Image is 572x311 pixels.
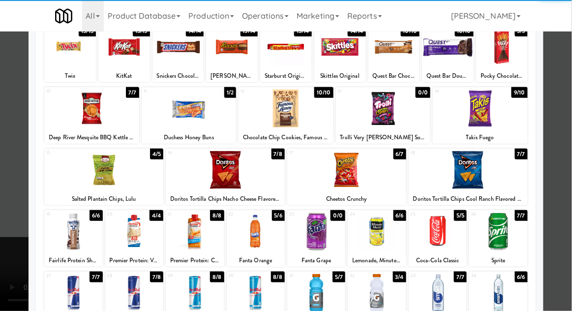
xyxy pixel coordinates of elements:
[471,254,526,267] div: Sprite
[368,70,420,82] div: Quest Bar Chocolate Peanut Butter
[411,272,438,280] div: 33
[167,193,283,205] div: Doritos Tortilla Chips Nacho Cheese Flavored 1 3/4 Oz
[410,254,465,267] div: Coca-Cola Classic
[416,87,430,98] div: 0/0
[98,70,150,82] div: KitKat
[227,210,285,267] div: 225/6Fanta Orange
[166,193,285,205] div: Doritos Tortilla Chips Nacho Cheese Flavored 1 3/4 Oz
[469,254,527,267] div: Sprite
[262,70,310,82] div: Starburst Original Flavor Fruit Chews
[107,272,134,280] div: 28
[515,272,528,282] div: 6/6
[336,87,431,144] div: 130/0Trolli Very [PERSON_NAME] Sour Brite Crawlers
[46,210,73,218] div: 19
[471,272,498,280] div: 34
[241,87,286,95] div: 12
[515,149,528,159] div: 7/7
[287,193,406,205] div: Cheetos Crunchy
[332,272,345,282] div: 5/7
[206,26,258,82] div: 413/14[PERSON_NAME] Milk Chocolate Peanut Butter
[150,272,163,282] div: 7/8
[105,254,163,267] div: Premier Protein: Vanilla
[348,254,406,267] div: Lemonade, Minute Maid
[44,210,102,267] div: 196/6Fairlife Protein Shake Chocolate
[337,131,429,144] div: Trolli Very [PERSON_NAME] Sour Brite Crawlers
[168,149,225,157] div: 16
[105,210,163,267] div: 204/4Premier Protein: Vanilla
[422,26,474,82] div: 810/10Quest Bar Double Chocolate Chunk
[239,87,333,144] div: 1210/10Chocolate Chip Cookies, Famous [PERSON_NAME]
[166,149,285,205] div: 167/8Doritos Tortilla Chips Nacho Cheese Flavored 1 3/4 Oz
[152,70,204,82] div: Snickers Chocolate Candy Bar
[314,87,333,98] div: 10/10
[210,272,224,282] div: 8/8
[287,210,345,267] div: 230/0Fanta Grape
[350,272,377,280] div: 32
[471,210,498,218] div: 26
[368,26,420,82] div: 710/10Quest Bar Chocolate Peanut Butter
[433,131,528,144] div: Takis Fuego
[370,70,419,82] div: Quest Bar Chocolate Peanut Butter
[260,70,312,82] div: Starburst Original Flavor Fruit Chews
[90,272,102,282] div: 7/7
[224,87,236,98] div: 1/2
[260,26,312,82] div: 513/14Starburst Original Flavor Fruit Chews
[271,149,285,159] div: 7/8
[454,272,467,282] div: 7/7
[166,254,224,267] div: Premier Protein: Caramel
[411,210,438,218] div: 25
[478,70,526,82] div: Pocky Chocolate Cream Covered Biscuit Sticks
[289,272,316,280] div: 31
[349,254,404,267] div: Lemonade, Minute Maid
[229,210,256,218] div: 22
[46,254,101,267] div: Fairlife Protein Shake Chocolate
[44,26,96,82] div: 115/15Twix
[168,272,195,280] div: 29
[348,210,406,267] div: 246/6Lemonade, Minute Maid
[454,210,467,221] div: 5/5
[393,149,406,159] div: 6/7
[287,149,406,205] div: 176/7Cheetos Crunchy
[90,210,102,221] div: 6/6
[46,131,138,144] div: Deep River Mesquite BBQ Kettle Chips
[409,149,528,205] div: 187/7Doritos Tortilla Chips Cool Ranch Flavored 1 3/4 Oz
[434,131,526,144] div: Takis Fuego
[314,26,366,82] div: 614/14Skittles Original
[44,131,139,144] div: Deep River Mesquite BBQ Kettle Chips
[144,87,189,95] div: 11
[55,7,72,25] img: Micromart
[239,131,333,144] div: Chocolate Chip Cookies, Famous [PERSON_NAME]
[423,70,472,82] div: Quest Bar Double Chocolate Chunk
[44,87,139,144] div: 107/7Deep River Mesquite BBQ Kettle Chips
[409,254,467,267] div: Coca-Cola Classic
[44,70,96,82] div: Twix
[240,131,332,144] div: Chocolate Chip Cookies, Famous [PERSON_NAME]
[476,26,528,82] div: 95/5Pocky Chocolate Cream Covered Biscuit Sticks
[44,149,163,205] div: 154/5Salted Plantain Chips, Lulu
[142,87,237,144] div: 111/2Duchess Honey Buns
[167,254,222,267] div: Premier Protein: Caramel
[210,210,224,221] div: 8/8
[150,210,163,221] div: 4/4
[46,272,73,280] div: 27
[411,149,468,157] div: 18
[316,70,364,82] div: Skittles Original
[46,70,94,82] div: Twix
[314,70,366,82] div: Skittles Original
[512,87,527,98] div: 9/10
[44,254,102,267] div: Fairlife Protein Shake Chocolate
[168,210,195,218] div: 21
[46,193,162,205] div: Salted Plantain Chips, Lulu
[515,210,528,221] div: 7/7
[271,272,285,282] div: 8/8
[393,210,406,221] div: 6/6
[46,149,104,157] div: 15
[338,87,383,95] div: 13
[154,70,203,82] div: Snickers Chocolate Candy Bar
[44,193,163,205] div: Salted Plantain Chips, Lulu
[206,70,258,82] div: [PERSON_NAME] Milk Chocolate Peanut Butter
[227,254,285,267] div: Fanta Orange
[229,272,256,280] div: 30
[126,87,139,98] div: 7/7
[435,87,480,95] div: 14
